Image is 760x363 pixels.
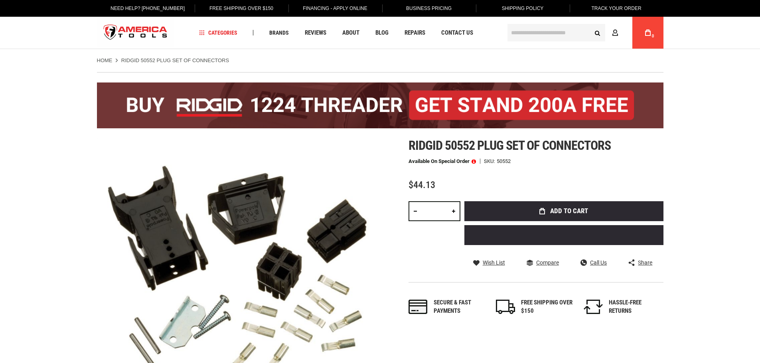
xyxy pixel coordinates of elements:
[580,259,607,266] a: Call Us
[536,260,559,265] span: Compare
[409,159,476,164] p: Available on Special Order
[584,300,603,314] img: returns
[434,298,486,316] div: Secure & fast payments
[441,30,473,36] span: Contact Us
[199,30,237,35] span: Categories
[342,30,359,36] span: About
[438,27,477,38] a: Contact Us
[375,30,389,36] span: Blog
[521,298,573,316] div: FREE SHIPPING OVER $150
[409,179,435,190] span: $44.13
[638,260,652,265] span: Share
[484,159,497,164] strong: SKU
[464,201,663,221] button: Add to Cart
[372,27,392,38] a: Blog
[266,27,292,38] a: Brands
[305,30,326,36] span: Reviews
[409,300,428,314] img: payments
[269,30,289,35] span: Brands
[195,27,241,38] a: Categories
[609,298,661,316] div: HASSLE-FREE RETURNS
[97,82,663,128] img: BOGO: Buy the RIDGID® 1224 Threader (26092), get the 92467 200A Stand FREE!
[652,34,654,38] span: 0
[97,57,113,64] a: Home
[527,259,559,266] a: Compare
[497,159,511,164] div: 50552
[473,259,505,266] a: Wish List
[502,6,544,11] span: Shipping Policy
[339,27,363,38] a: About
[483,260,505,265] span: Wish List
[401,27,429,38] a: Repairs
[590,25,605,40] button: Search
[640,17,655,49] a: 0
[97,18,174,48] img: America Tools
[121,57,229,63] strong: RIDGID 50552 PLUG SET OF CONNECTORS
[97,18,174,48] a: store logo
[496,300,515,314] img: shipping
[409,138,611,153] span: Ridgid 50552 plug set of connectors
[590,260,607,265] span: Call Us
[405,30,425,36] span: Repairs
[550,208,588,214] span: Add to Cart
[301,27,330,38] a: Reviews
